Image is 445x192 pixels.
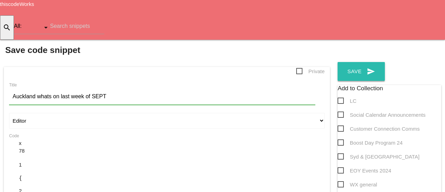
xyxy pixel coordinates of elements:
i: arrow_drop_down [429,40,435,62]
i: send [367,62,375,81]
span: Boost Day Program 24 [338,138,403,147]
div: 78 [19,147,325,155]
input: What does this code do? [9,89,315,105]
i: home [349,40,357,62]
i: search [3,16,11,39]
div: 1 [19,161,26,169]
h6: Add to Collection [338,85,441,92]
button: sendSave [338,62,385,81]
label: Title [9,83,17,87]
b: Save code snippet [5,45,80,55]
span: { [19,175,22,181]
span: EOY Events 2024 [338,166,391,175]
i: add [397,40,405,62]
span: Works [19,1,34,7]
i: person [421,40,429,62]
span: LC [338,97,356,105]
span: x [19,140,22,146]
label: Code [9,133,19,139]
input: Search snippets [50,18,104,34]
span: Syd & [GEOGRAPHIC_DATA] [338,152,419,161]
i: explore [373,40,381,62]
span: Private [296,67,325,76]
span: Customer Connection Comms [338,124,420,133]
span: Social Calendar Announcements [338,110,426,119]
span: WX general [338,180,377,189]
